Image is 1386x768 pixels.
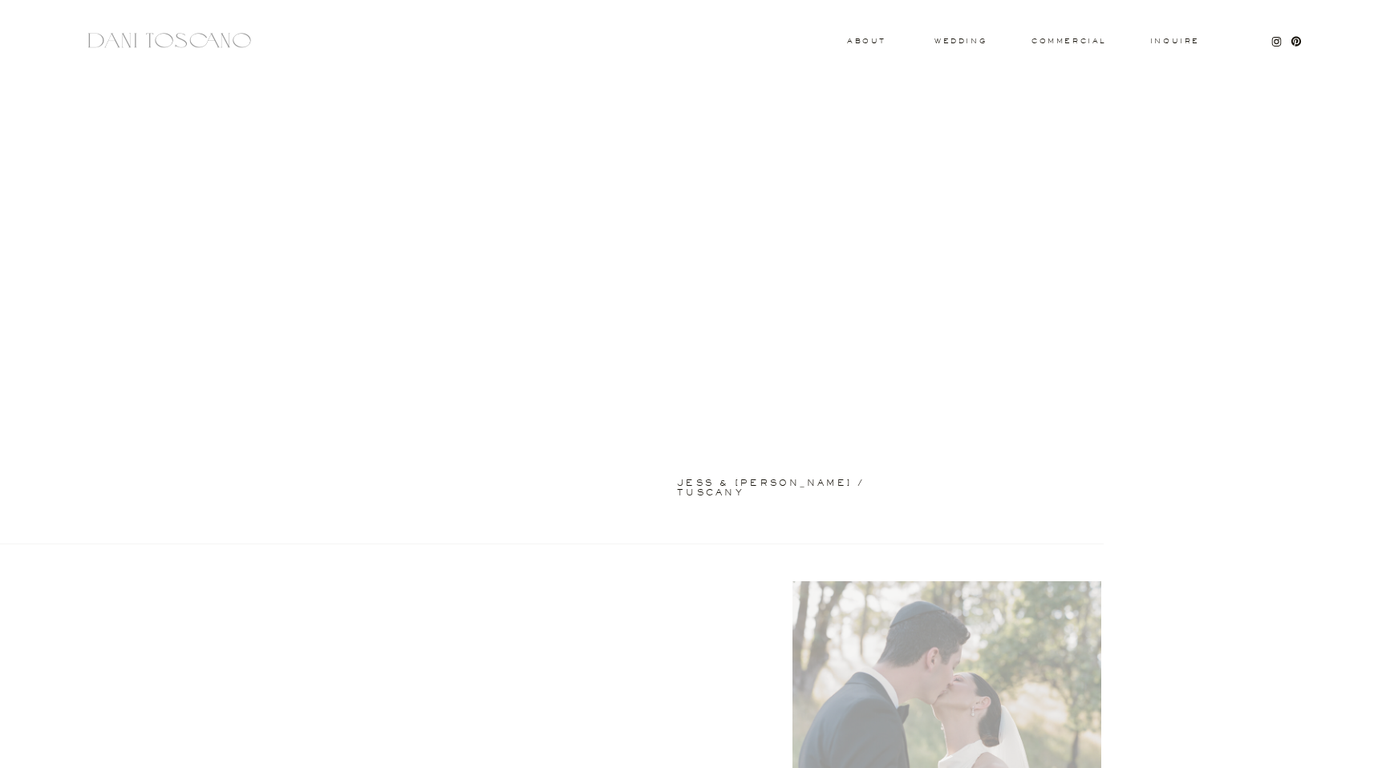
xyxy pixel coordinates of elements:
a: About [847,38,882,43]
a: jess & [PERSON_NAME] / tuscany [677,479,927,485]
a: commercial [1031,38,1105,44]
a: wedding [934,38,987,43]
a: Inquire [1149,38,1201,46]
